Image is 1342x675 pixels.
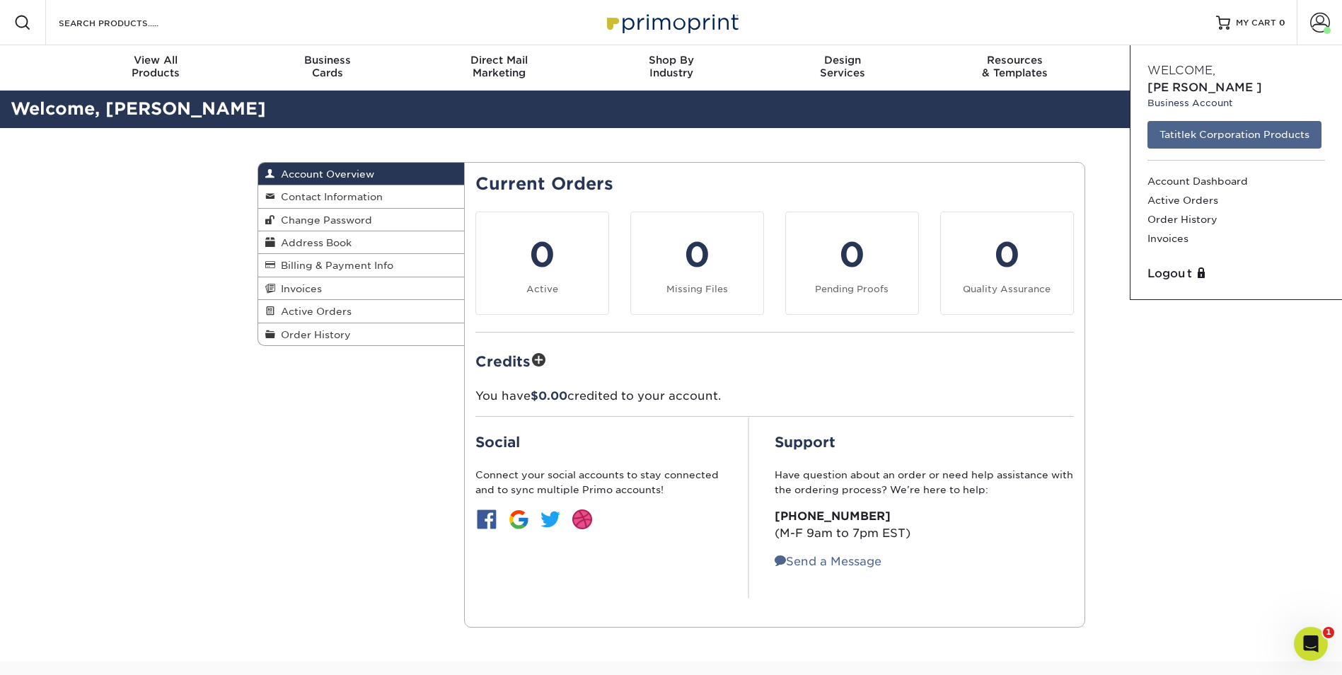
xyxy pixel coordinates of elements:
div: 0 [794,229,910,280]
p: You have credited to your account. [475,388,1074,405]
img: btn-facebook.jpg [475,508,498,531]
span: Account Overview [275,168,374,180]
span: Change Password [275,214,372,226]
div: 0 [949,229,1065,280]
span: Resources [929,54,1101,67]
a: 0 Quality Assurance [940,212,1074,315]
img: Primoprint [601,7,742,37]
h2: Current Orders [475,174,1074,195]
a: Active Orders [1147,191,1325,210]
a: 0 Missing Files [630,212,764,315]
a: BusinessCards [241,45,413,91]
a: View AllProducts [70,45,242,91]
p: (M-F 9am to 7pm EST) [775,508,1074,542]
a: Logout [1147,265,1325,282]
a: Tatitlek Corporation Products [1147,121,1321,148]
a: Direct MailMarketing [413,45,585,91]
img: btn-dribbble.jpg [571,508,594,531]
a: Send a Message [775,555,881,568]
a: Change Password [258,209,465,231]
a: 0 Active [475,212,609,315]
span: Shop By [585,54,757,67]
div: 0 [640,229,755,280]
iframe: Intercom live chat [1294,627,1328,661]
a: Resources& Templates [929,45,1101,91]
span: Contact Information [275,191,383,202]
a: Active Orders [258,300,465,323]
a: Shop ByIndustry [585,45,757,91]
div: & Support [1101,54,1273,79]
a: Address Book [258,231,465,254]
div: Cards [241,54,413,79]
span: Business [241,54,413,67]
div: Industry [585,54,757,79]
span: Welcome, [1147,64,1215,77]
small: Quality Assurance [963,284,1051,294]
small: Business Account [1147,96,1325,110]
span: [PERSON_NAME] [1147,81,1262,94]
a: Order History [1147,210,1325,229]
div: Products [70,54,242,79]
span: 0 [1279,18,1285,28]
span: Invoices [275,283,322,294]
div: Services [757,54,929,79]
span: Contact [1101,54,1273,67]
a: Contact Information [258,185,465,208]
a: DesignServices [757,45,929,91]
img: btn-twitter.jpg [539,508,562,531]
h2: Credits [475,350,1074,371]
span: Active Orders [275,306,352,317]
a: Contact& Support [1101,45,1273,91]
span: 1 [1323,627,1334,638]
input: SEARCH PRODUCTS..... [57,14,195,31]
p: Connect your social accounts to stay connected and to sync multiple Primo accounts! [475,468,723,497]
span: $0.00 [531,389,567,403]
span: Billing & Payment Info [275,260,393,271]
span: Order History [275,329,351,340]
small: Active [526,284,558,294]
small: Pending Proofs [815,284,889,294]
h2: Social [475,434,723,451]
div: & Templates [929,54,1101,79]
div: Marketing [413,54,585,79]
strong: [PHONE_NUMBER] [775,509,891,523]
span: Direct Mail [413,54,585,67]
span: Design [757,54,929,67]
a: Billing & Payment Info [258,254,465,277]
h2: Support [775,434,1074,451]
a: Order History [258,323,465,345]
p: Have question about an order or need help assistance with the ordering process? We’re here to help: [775,468,1074,497]
a: Invoices [1147,229,1325,248]
span: Address Book [275,237,352,248]
span: View All [70,54,242,67]
a: 0 Pending Proofs [785,212,919,315]
small: Missing Files [666,284,728,294]
a: Account Overview [258,163,465,185]
span: MY CART [1236,17,1276,29]
a: Invoices [258,277,465,300]
img: btn-google.jpg [507,508,530,531]
a: Account Dashboard [1147,172,1325,191]
div: 0 [485,229,600,280]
